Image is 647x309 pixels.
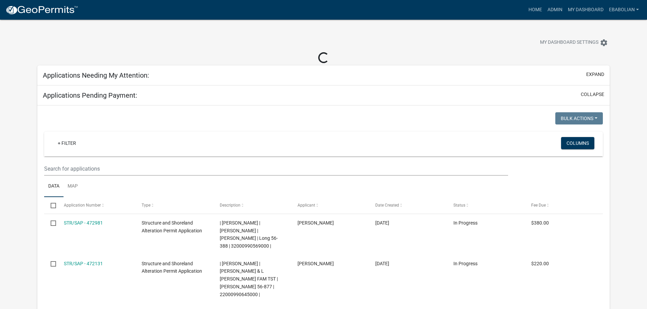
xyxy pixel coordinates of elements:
span: Fee Due [531,203,546,208]
button: expand [586,71,604,78]
datatable-header-cell: Application Number [57,197,135,213]
a: Data [44,176,64,197]
span: $220.00 [531,261,549,266]
button: Columns [561,137,594,149]
h5: Applications Pending Payment: [43,91,137,99]
a: Admin [545,3,565,16]
span: My Dashboard Settings [540,39,598,47]
span: Application Number [64,203,101,208]
input: Search for applications [44,162,508,176]
h5: Applications Needing My Attention: [43,71,149,79]
span: Date Created [375,203,399,208]
span: Applicant [298,203,315,208]
span: 09/03/2025 [375,220,389,226]
span: In Progress [453,220,478,226]
span: Structure and Shoreland Alteration Permit Application [142,220,202,233]
span: Troy Hemmelgarn [298,220,334,226]
span: Type [142,203,150,208]
datatable-header-cell: Date Created [369,197,447,213]
span: In Progress [453,261,478,266]
i: settings [600,39,608,47]
a: + Filter [52,137,82,149]
button: collapse [581,91,604,98]
span: | Kyle Westergard | MITCHELL & L OKERSTROM FAM TST | Jewett 56-877 | 22000990645000 | [220,261,278,297]
datatable-header-cell: Description [213,197,291,213]
datatable-header-cell: Applicant [291,197,369,213]
a: Map [64,176,82,197]
a: Home [526,3,545,16]
span: | Eric Babolian | HERBERT J DOELE | ELLEN K DOELE | Long 56-388 | 32000990569000 | [220,220,278,249]
span: $380.00 [531,220,549,226]
a: ebabolian [606,3,642,16]
a: My Dashboard [565,3,606,16]
span: Status [453,203,465,208]
datatable-header-cell: Fee Due [525,197,603,213]
datatable-header-cell: Select [44,197,57,213]
datatable-header-cell: Type [135,197,213,213]
button: My Dashboard Settingssettings [535,36,613,49]
span: Mark Jacobs [298,261,334,266]
a: STR/SAP - 472981 [64,220,103,226]
span: Description [220,203,240,208]
span: 09/02/2025 [375,261,389,266]
span: Structure and Shoreland Alteration Permit Application [142,261,202,274]
button: Bulk Actions [555,112,603,124]
datatable-header-cell: Status [447,197,525,213]
a: STR/SAP - 472131 [64,261,103,266]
